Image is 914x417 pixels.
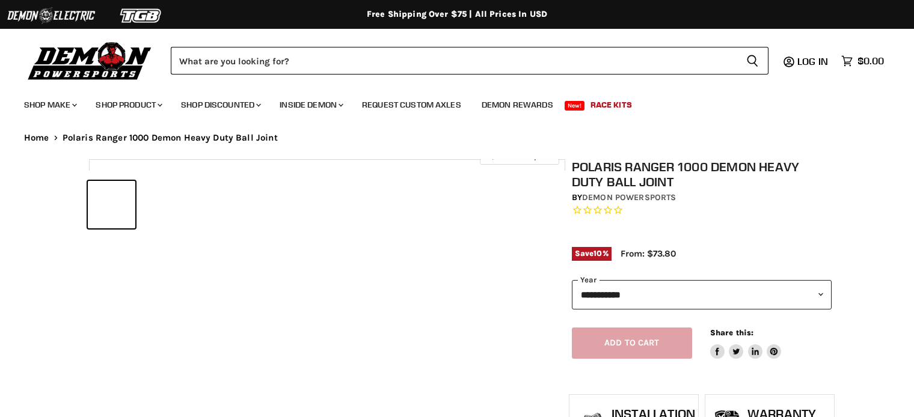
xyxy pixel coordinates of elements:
a: Home [24,133,49,143]
h1: Polaris Ranger 1000 Demon Heavy Duty Ball Joint [572,159,832,189]
button: IMAGE thumbnail [88,181,135,228]
img: Demon Powersports [24,39,156,82]
div: by [572,191,832,204]
input: Search [171,47,737,75]
form: Product [171,47,768,75]
span: Share this: [710,328,753,337]
button: Search [737,47,768,75]
span: Log in [797,55,828,67]
a: Shop Product [87,93,170,117]
button: IMAGE thumbnail [139,181,186,228]
a: Race Kits [581,93,641,117]
a: Shop Discounted [172,93,268,117]
a: Shop Make [15,93,84,117]
span: 10 [593,249,602,258]
ul: Main menu [15,88,881,117]
a: Request Custom Axles [353,93,470,117]
img: TGB Logo 2 [96,4,186,27]
span: Rated 0.0 out of 5 stars 0 reviews [572,204,832,217]
span: Click to expand [486,151,553,160]
span: From: $73.80 [621,248,676,259]
a: Log in [792,56,835,67]
a: $0.00 [835,52,890,70]
aside: Share this: [710,327,782,359]
img: Demon Electric Logo 2 [6,4,96,27]
span: Polaris Ranger 1000 Demon Heavy Duty Ball Joint [63,133,278,143]
a: Demon Rewards [473,93,562,117]
select: year [572,280,832,309]
span: $0.00 [857,55,884,67]
span: Save % [572,247,612,260]
span: New! [565,101,585,111]
a: Inside Demon [271,93,351,117]
a: Demon Powersports [582,192,676,202]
